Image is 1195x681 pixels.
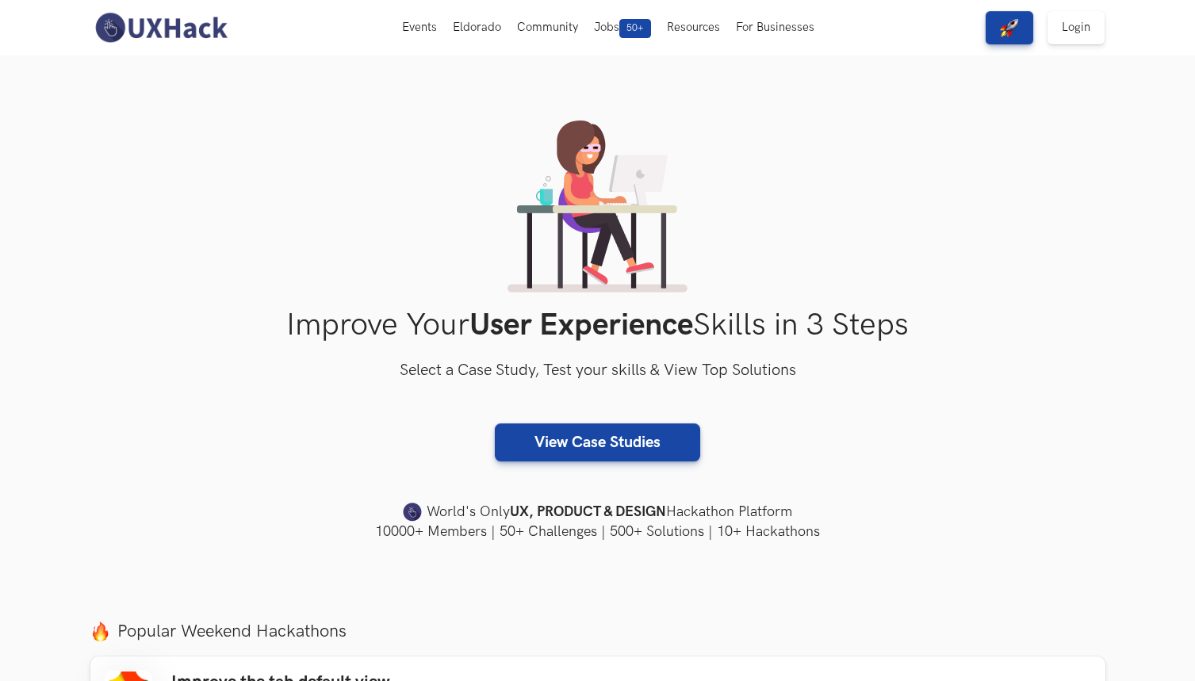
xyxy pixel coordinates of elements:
h1: Improve Your Skills in 3 Steps [90,307,1105,344]
span: 50+ [619,19,651,38]
h3: Select a Case Study, Test your skills & View Top Solutions [90,358,1105,384]
label: Popular Weekend Hackathons [90,621,1105,642]
img: uxhack-favicon-image.png [403,502,422,522]
h4: 10000+ Members | 50+ Challenges | 500+ Solutions | 10+ Hackathons [90,522,1105,541]
a: Login [1048,11,1105,44]
img: lady working on laptop [507,121,688,293]
img: rocket [1000,18,1019,37]
strong: UX, PRODUCT & DESIGN [510,501,666,523]
h4: World's Only Hackathon Platform [90,501,1105,523]
img: UXHack-logo.png [90,11,232,44]
img: fire.png [90,622,110,641]
strong: User Experience [469,307,693,344]
a: View Case Studies [495,423,700,461]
